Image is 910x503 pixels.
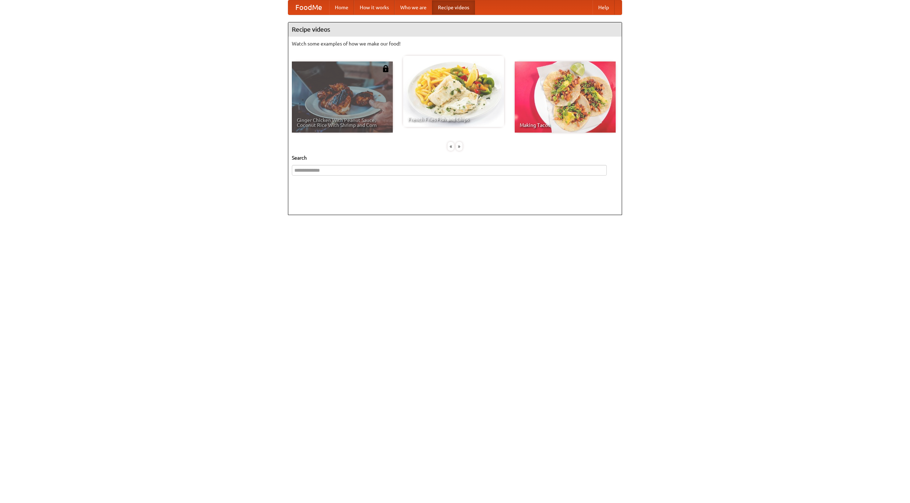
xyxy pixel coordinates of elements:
h5: Search [292,154,618,161]
img: 483408.png [382,65,389,72]
div: » [456,142,462,151]
a: Recipe videos [432,0,475,15]
a: Home [329,0,354,15]
span: French Fries Fish and Chips [408,117,499,122]
span: Making Tacos [520,123,611,128]
div: « [448,142,454,151]
a: Help [593,0,615,15]
a: French Fries Fish and Chips [403,56,504,127]
a: Making Tacos [515,61,616,133]
a: FoodMe [288,0,329,15]
p: Watch some examples of how we make our food! [292,40,618,47]
a: Who we are [395,0,432,15]
h4: Recipe videos [288,22,622,37]
a: How it works [354,0,395,15]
